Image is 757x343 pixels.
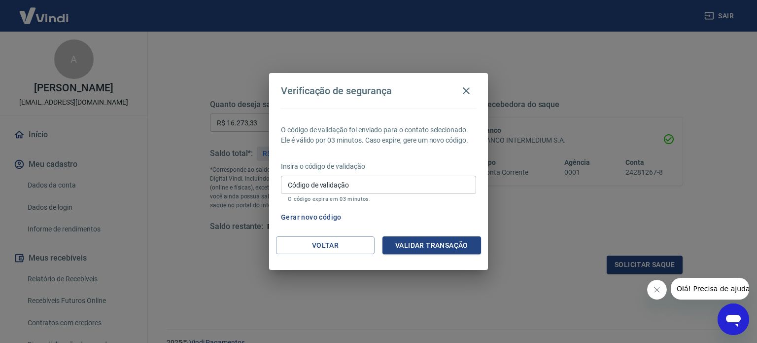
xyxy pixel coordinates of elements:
h4: Verificação de segurança [281,85,392,97]
button: Validar transação [382,236,481,255]
button: Gerar novo código [277,208,345,227]
p: O código expira em 03 minutos. [288,196,469,202]
button: Voltar [276,236,375,255]
span: Olá! Precisa de ajuda? [6,7,83,15]
p: Insira o código de validação [281,161,476,172]
iframe: Mensagem da empresa [671,278,749,300]
p: O código de validação foi enviado para o contato selecionado. Ele é válido por 03 minutos. Caso e... [281,125,476,146]
iframe: Botão para abrir a janela de mensagens [718,304,749,335]
iframe: Fechar mensagem [647,280,667,300]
